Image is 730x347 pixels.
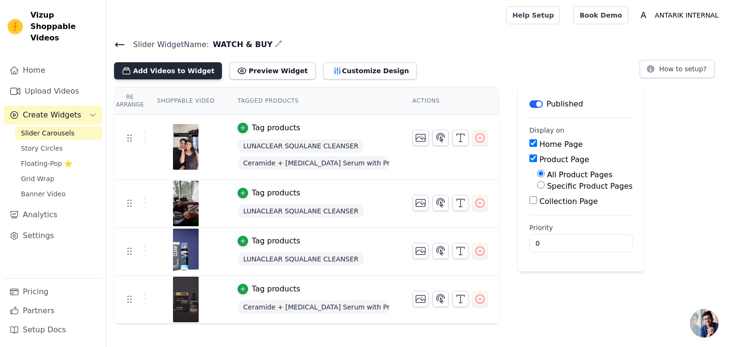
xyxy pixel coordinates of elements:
a: Upload Videos [4,82,102,101]
a: Slider Carousels [15,126,102,140]
label: Product Page [539,155,589,164]
th: Tagged Products [226,87,401,115]
button: Customize Design [323,62,417,79]
th: Actions [401,87,499,115]
button: Change Thumbnail [413,195,429,211]
th: Re Arrange [114,87,145,115]
div: Tag products [252,187,300,199]
label: Home Page [539,140,583,149]
span: LUNACLEAR SQUALANE CLEANSER [238,252,364,266]
span: Ceramide + [MEDICAL_DATA] Serum with Pro-[MEDICAL_DATA] [238,300,390,314]
img: vizup-images-ee95.png [173,277,199,322]
a: Grid Wrap [15,172,102,185]
a: Banner Video [15,187,102,201]
a: Setup Docs [4,320,102,339]
button: Change Thumbnail [413,243,429,259]
button: Change Thumbnail [413,291,429,307]
button: How to setup? [640,60,715,78]
span: Vizup Shoppable Videos [30,10,98,44]
span: Slider Carousels [21,128,75,138]
span: Create Widgets [23,109,81,121]
a: Book Demo [573,6,628,24]
span: LUNACLEAR SQUALANE CLEANSER [238,139,364,153]
span: Ceramide + [MEDICAL_DATA] Serum with Pro-[MEDICAL_DATA] [238,156,390,170]
a: How to setup? [640,67,715,76]
a: Help Setup [506,6,560,24]
a: Story Circles [15,142,102,155]
img: vizup-images-82bf.jpg [173,124,199,170]
span: Slider Widget Name: [125,39,209,50]
div: Tag products [252,235,300,247]
legend: Display on [529,125,565,135]
a: Analytics [4,205,102,224]
a: Home [4,61,102,80]
button: A ANTARIK INTERNAL [636,7,722,24]
button: Preview Widget [230,62,315,79]
p: ANTARIK INTERNAL [651,7,722,24]
label: Priority [529,223,633,232]
a: Open chat [690,309,719,337]
button: Create Widgets [4,106,102,125]
text: A [641,10,646,20]
span: Floating-Pop ⭐ [21,159,72,168]
button: Tag products [238,122,300,134]
div: Tag products [252,122,300,134]
a: Settings [4,226,102,245]
div: Edit Name [275,38,282,51]
a: Floating-Pop ⭐ [15,157,102,170]
label: Specific Product Pages [547,182,633,191]
span: WATCH & BUY [209,39,273,50]
button: Tag products [238,187,300,199]
span: LUNACLEAR SQUALANE CLEANSER [238,204,364,218]
img: Vizup [8,19,23,34]
label: All Product Pages [547,170,613,179]
th: Shoppable Video [145,87,226,115]
span: Grid Wrap [21,174,54,183]
img: vizup-images-3d36.png [173,181,199,226]
img: vizup-images-1c0a.png [173,229,199,274]
button: Tag products [238,235,300,247]
a: Pricing [4,282,102,301]
p: Published [547,98,583,110]
a: Partners [4,301,102,320]
span: Story Circles [21,144,63,153]
button: Change Thumbnail [413,130,429,146]
button: Tag products [238,283,300,295]
button: Add Videos to Widget [114,62,222,79]
div: Tag products [252,283,300,295]
span: Banner Video [21,189,66,199]
label: Collection Page [539,197,598,206]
